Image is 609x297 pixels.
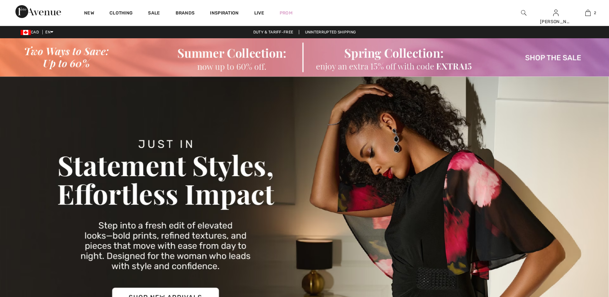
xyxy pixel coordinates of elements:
[45,30,53,34] span: EN
[84,10,94,17] a: New
[254,10,264,16] a: Live
[15,5,61,18] img: 1ère Avenue
[572,9,604,17] a: 2
[210,10,239,17] span: Inspiration
[521,9,526,17] img: search the website
[21,30,41,34] span: CAD
[176,10,195,17] a: Brands
[109,10,133,17] a: Clothing
[585,9,591,17] img: My Bag
[280,10,292,16] a: Prom
[553,10,559,16] a: Sign In
[553,9,559,17] img: My Info
[148,10,160,17] a: Sale
[540,18,571,25] div: [PERSON_NAME]
[21,30,31,35] img: Canadian Dollar
[594,10,596,16] span: 2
